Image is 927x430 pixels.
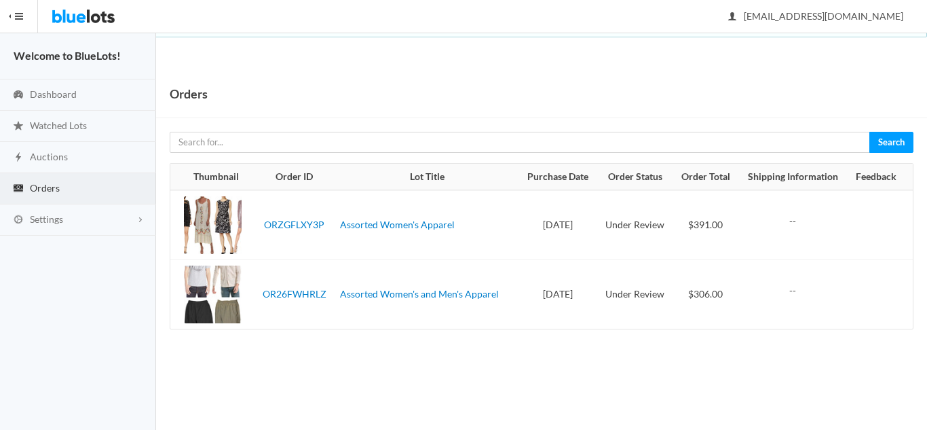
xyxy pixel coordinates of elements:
[30,120,87,131] span: Watched Lots
[738,164,848,191] th: Shipping Information
[597,164,673,191] th: Order Status
[170,132,870,153] input: Search for...
[743,283,842,299] li: --
[519,164,597,191] th: Purchase Date
[12,120,25,133] ion-icon: star
[12,214,25,227] ion-icon: cog
[254,164,335,191] th: Order ID
[264,219,324,230] a: ORZGFLXY3P
[170,84,208,104] h1: Orders
[335,164,519,191] th: Lot Title
[12,151,25,164] ion-icon: flash
[263,288,326,300] a: OR26FWHRLZ
[340,288,499,300] a: Assorted Women's and Men's Apparel
[673,190,738,260] td: $391.00
[729,10,903,22] span: [EMAIL_ADDRESS][DOMAIN_NAME]
[519,260,597,329] td: [DATE]
[673,260,738,329] td: $306.00
[30,182,60,194] span: Orders
[170,164,254,191] th: Thumbnail
[725,11,739,24] ion-icon: person
[12,89,25,102] ion-icon: speedometer
[519,190,597,260] td: [DATE]
[597,260,673,329] td: Under Review
[12,183,25,196] ion-icon: cash
[14,49,121,62] strong: Welcome to BlueLots!
[848,164,913,191] th: Feedback
[340,219,455,230] a: Assorted Women's Apparel
[869,132,913,153] button: Search
[597,190,673,260] td: Under Review
[30,213,63,225] span: Settings
[743,214,842,230] li: --
[30,151,68,162] span: Auctions
[673,164,738,191] th: Order Total
[30,88,77,100] span: Dashboard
